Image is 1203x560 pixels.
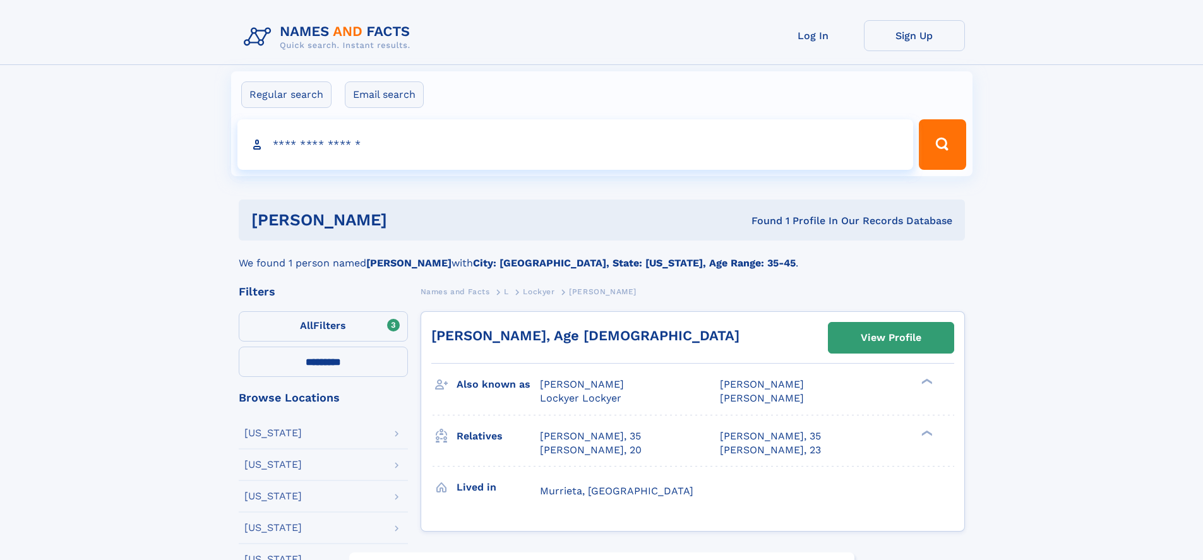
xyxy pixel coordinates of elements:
[523,283,554,299] a: Lockyer
[239,392,408,403] div: Browse Locations
[861,323,921,352] div: View Profile
[239,241,965,271] div: We found 1 person named with .
[720,443,821,457] a: [PERSON_NAME], 23
[237,119,914,170] input: search input
[457,477,540,498] h3: Lived in
[540,429,641,443] a: [PERSON_NAME], 35
[569,214,952,228] div: Found 1 Profile In Our Records Database
[540,443,642,457] a: [PERSON_NAME], 20
[720,378,804,390] span: [PERSON_NAME]
[473,257,796,269] b: City: [GEOGRAPHIC_DATA], State: [US_STATE], Age Range: 35-45
[763,20,864,51] a: Log In
[239,20,421,54] img: Logo Names and Facts
[366,257,452,269] b: [PERSON_NAME]
[569,287,637,296] span: [PERSON_NAME]
[457,374,540,395] h3: Also known as
[244,523,302,533] div: [US_STATE]
[918,378,933,386] div: ❯
[918,429,933,437] div: ❯
[720,429,821,443] a: [PERSON_NAME], 35
[300,319,313,331] span: All
[421,283,490,299] a: Names and Facts
[457,426,540,447] h3: Relatives
[244,460,302,470] div: [US_STATE]
[720,392,804,404] span: [PERSON_NAME]
[540,392,621,404] span: Lockyer Lockyer
[504,287,509,296] span: L
[540,378,624,390] span: [PERSON_NAME]
[504,283,509,299] a: L
[523,287,554,296] span: Lockyer
[829,323,954,353] a: View Profile
[239,311,408,342] label: Filters
[251,212,570,228] h1: [PERSON_NAME]
[919,119,966,170] button: Search Button
[239,286,408,297] div: Filters
[540,485,693,497] span: Murrieta, [GEOGRAPHIC_DATA]
[431,328,739,343] a: [PERSON_NAME], Age [DEMOGRAPHIC_DATA]
[244,428,302,438] div: [US_STATE]
[345,81,424,108] label: Email search
[241,81,332,108] label: Regular search
[244,491,302,501] div: [US_STATE]
[864,20,965,51] a: Sign Up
